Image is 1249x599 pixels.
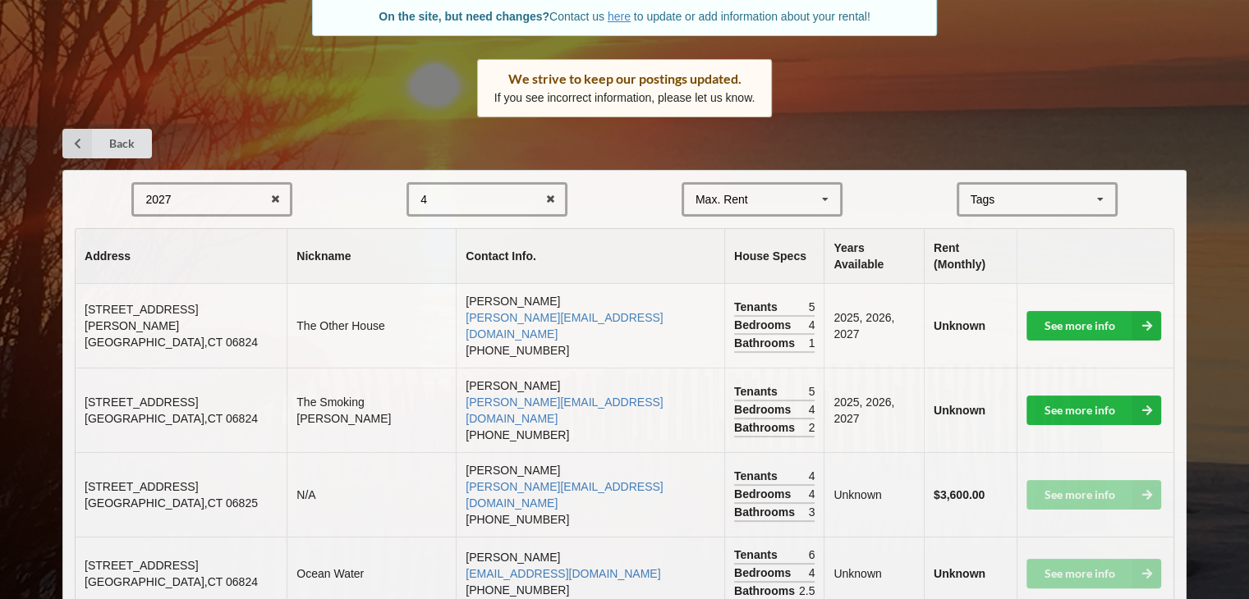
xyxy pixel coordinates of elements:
b: Unknown [934,404,985,417]
span: 4 [809,317,815,333]
span: Bathrooms [734,419,799,436]
th: Years Available [824,229,924,284]
span: 5 [809,383,815,400]
div: Tags [967,190,1019,209]
a: See more info [1026,311,1161,341]
span: [GEOGRAPHIC_DATA] , CT 06825 [85,496,258,510]
a: Back [62,129,152,158]
span: 4 [809,468,815,484]
span: 4 [809,401,815,418]
span: Contact us to update or add information about your rental! [379,10,870,23]
span: 5 [809,299,815,315]
span: Bedrooms [734,317,795,333]
td: [PERSON_NAME] [PHONE_NUMBER] [456,452,724,537]
span: 4 [809,565,815,581]
b: Unknown [934,319,985,332]
div: Max. Rent [696,194,748,205]
span: 3 [809,504,815,520]
a: See more info [1026,396,1161,425]
span: Bedrooms [734,565,795,581]
th: Contact Info. [456,229,724,284]
th: Nickname [287,229,456,284]
span: [STREET_ADDRESS][PERSON_NAME] [85,303,198,332]
a: [PERSON_NAME][EMAIL_ADDRESS][DOMAIN_NAME] [466,311,663,341]
td: [PERSON_NAME] [PHONE_NUMBER] [456,368,724,452]
span: Tenants [734,299,782,315]
a: [EMAIL_ADDRESS][DOMAIN_NAME] [466,567,660,580]
span: Tenants [734,468,782,484]
td: N/A [287,452,456,537]
span: 4 [809,486,815,502]
td: The Other House [287,284,456,368]
p: If you see incorrect information, please let us know. [494,89,755,106]
a: here [608,10,631,23]
div: 2027 [145,194,171,205]
div: 4 [420,194,427,205]
span: 6 [809,546,815,563]
div: We strive to keep our postings updated. [494,71,755,87]
td: The Smoking [PERSON_NAME] [287,368,456,452]
td: 2025, 2026, 2027 [824,368,924,452]
span: Bedrooms [734,401,795,418]
span: [STREET_ADDRESS] [85,480,198,493]
td: Unknown [824,452,924,537]
span: Bathrooms [734,335,799,351]
span: Tenants [734,546,782,563]
span: [GEOGRAPHIC_DATA] , CT 06824 [85,575,258,588]
span: [STREET_ADDRESS] [85,396,198,409]
span: 2.5 [799,583,815,599]
th: Address [76,229,287,284]
span: Tenants [734,383,782,400]
span: Bathrooms [734,583,799,599]
span: [GEOGRAPHIC_DATA] , CT 06824 [85,412,258,425]
span: Bathrooms [734,504,799,520]
b: $3,600.00 [934,488,985,501]
span: [STREET_ADDRESS] [85,559,198,572]
a: [PERSON_NAME][EMAIL_ADDRESS][DOMAIN_NAME] [466,480,663,510]
b: On the site, but need changes? [379,10,549,23]
td: 2025, 2026, 2027 [824,284,924,368]
span: Bedrooms [734,486,795,502]
b: Unknown [934,567,985,580]
th: House Specs [724,229,824,284]
td: [PERSON_NAME] [PHONE_NUMBER] [456,284,724,368]
a: [PERSON_NAME][EMAIL_ADDRESS][DOMAIN_NAME] [466,396,663,425]
th: Rent (Monthly) [924,229,1017,284]
span: 1 [809,335,815,351]
span: [GEOGRAPHIC_DATA] , CT 06824 [85,336,258,349]
span: 2 [809,419,815,436]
